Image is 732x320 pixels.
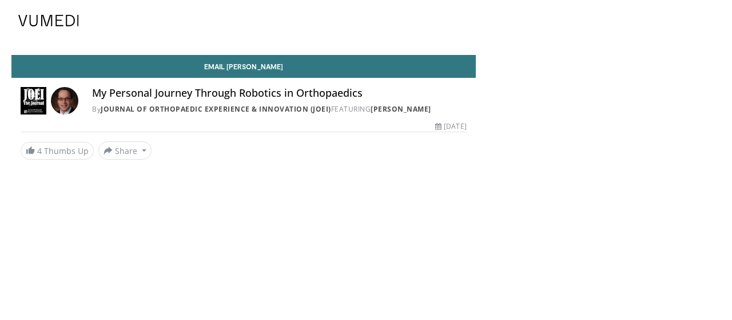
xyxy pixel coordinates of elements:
[37,145,42,156] span: 4
[18,15,79,26] img: VuMedi Logo
[21,87,46,114] img: Journal of Orthopaedic Experience & Innovation (JOEI)
[101,104,331,114] a: Journal of Orthopaedic Experience & Innovation (JOEI)
[21,142,94,160] a: 4 Thumbs Up
[11,55,476,78] a: Email [PERSON_NAME]
[98,141,152,160] button: Share
[92,104,467,114] div: By FEATURING
[51,87,78,114] img: Avatar
[92,87,467,100] h4: My Personal Journey Through Robotics in Orthopaedics
[371,104,431,114] a: [PERSON_NAME]
[435,121,466,132] div: [DATE]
